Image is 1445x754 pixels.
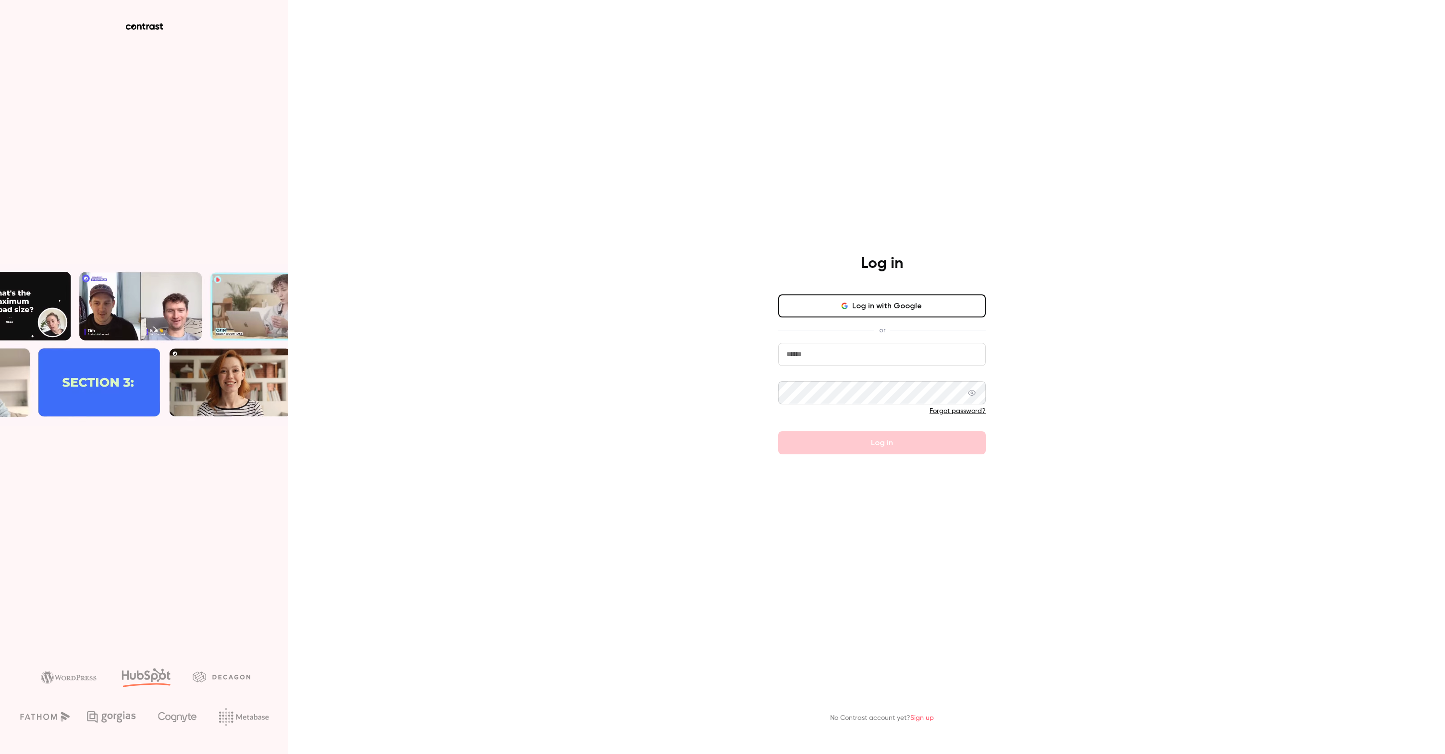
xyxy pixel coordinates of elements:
a: Sign up [910,715,934,721]
a: Forgot password? [930,408,986,414]
button: Log in with Google [778,294,986,317]
p: No Contrast account yet? [830,713,934,723]
span: or [874,325,890,335]
h4: Log in [861,254,903,273]
img: decagon [193,671,250,682]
